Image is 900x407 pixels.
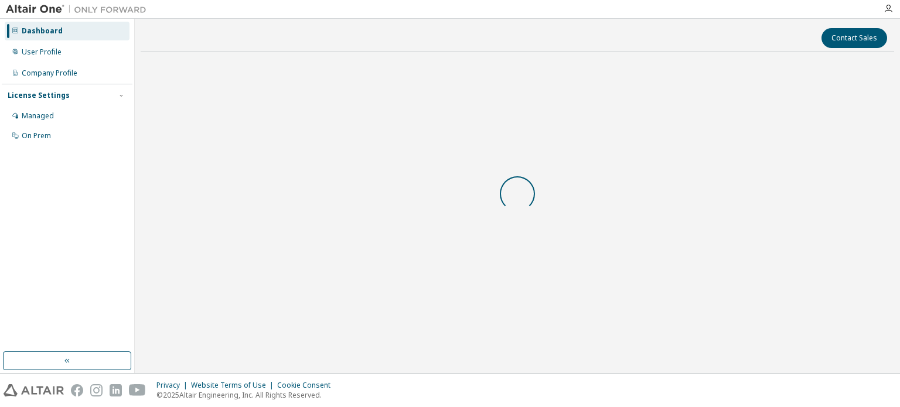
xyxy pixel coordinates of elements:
[22,111,54,121] div: Managed
[110,384,122,396] img: linkedin.svg
[191,381,277,390] div: Website Terms of Use
[4,384,64,396] img: altair_logo.svg
[90,384,103,396] img: instagram.svg
[22,131,51,141] div: On Prem
[156,381,191,390] div: Privacy
[71,384,83,396] img: facebook.svg
[22,47,62,57] div: User Profile
[821,28,887,48] button: Contact Sales
[6,4,152,15] img: Altair One
[129,384,146,396] img: youtube.svg
[156,390,337,400] p: © 2025 Altair Engineering, Inc. All Rights Reserved.
[22,26,63,36] div: Dashboard
[22,69,77,78] div: Company Profile
[8,91,70,100] div: License Settings
[277,381,337,390] div: Cookie Consent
